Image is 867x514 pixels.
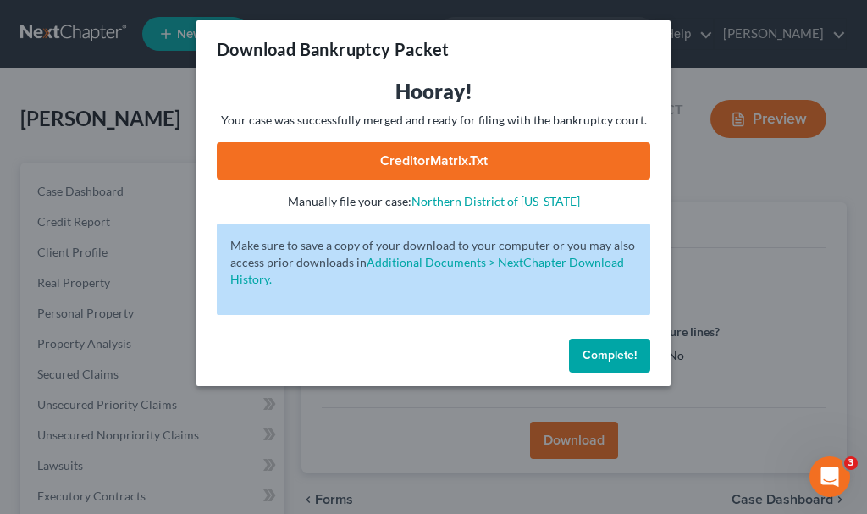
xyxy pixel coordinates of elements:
[230,237,637,288] p: Make sure to save a copy of your download to your computer or you may also access prior downloads in
[217,37,449,61] h3: Download Bankruptcy Packet
[583,348,637,362] span: Complete!
[809,456,850,497] iframe: Intercom live chat
[569,339,650,373] button: Complete!
[411,194,580,208] a: Northern District of [US_STATE]
[217,112,650,129] p: Your case was successfully merged and ready for filing with the bankruptcy court.
[217,78,650,105] h3: Hooray!
[217,193,650,210] p: Manually file your case:
[230,255,624,286] a: Additional Documents > NextChapter Download History.
[217,142,650,180] a: CreditorMatrix.txt
[844,456,858,470] span: 3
